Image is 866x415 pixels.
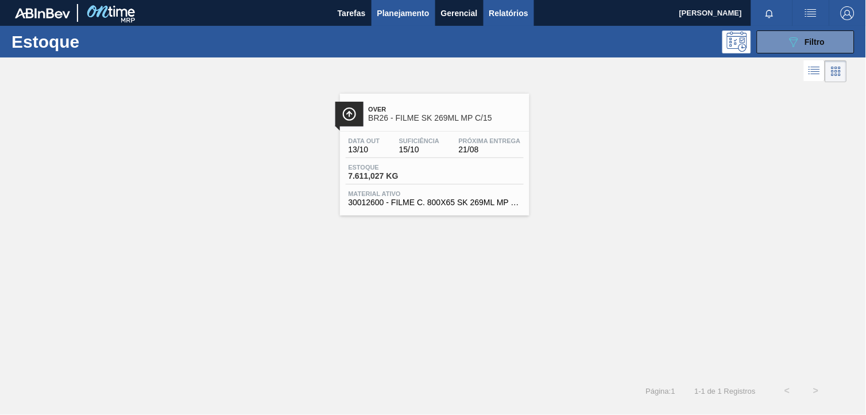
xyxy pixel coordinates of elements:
[349,145,380,154] span: 13/10
[841,6,855,20] img: Logout
[349,198,521,207] span: 30012600 - FILME C. 800X65 SK 269ML MP C15 429
[349,164,429,171] span: Estoque
[825,60,847,82] div: Visão em Cards
[349,190,521,197] span: Material ativo
[342,107,357,121] img: Ícone
[338,6,366,20] span: Tarefas
[646,387,675,395] span: Página : 1
[751,5,788,21] button: Notificações
[757,30,855,53] button: Filtro
[15,8,70,18] img: TNhmsLtSVTkK8tSr43FrP2fwEKptu5GPRR3wAAAABJRU5ErkJggg==
[459,137,521,144] span: Próxima Entrega
[349,137,380,144] span: Data out
[377,6,430,20] span: Planejamento
[11,35,176,48] h1: Estoque
[459,145,521,154] span: 21/08
[773,376,802,405] button: <
[489,6,528,20] span: Relatórios
[805,37,825,47] span: Filtro
[331,85,535,216] a: ÍconeOverBR26 - FILME SK 269ML MP C/15Data out13/10Suficiência15/10Próxima Entrega21/08Estoque7.6...
[693,387,756,395] span: 1 - 1 de 1 Registros
[349,172,429,180] span: 7.611,027 KG
[399,137,439,144] span: Suficiência
[802,376,830,405] button: >
[441,6,478,20] span: Gerencial
[369,106,524,113] span: Over
[804,6,818,20] img: userActions
[722,30,751,53] div: Pogramando: nenhum usuário selecionado
[399,145,439,154] span: 15/10
[804,60,825,82] div: Visão em Lista
[369,114,524,122] span: BR26 - FILME SK 269ML MP C/15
